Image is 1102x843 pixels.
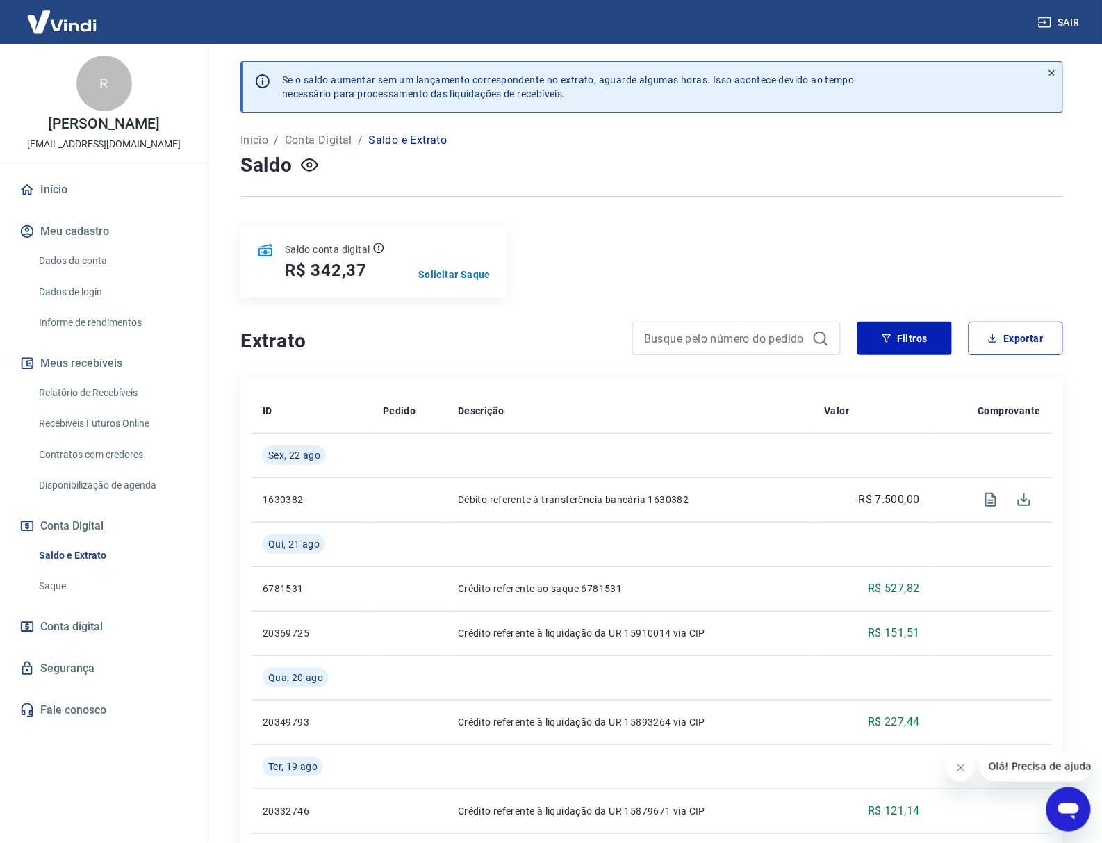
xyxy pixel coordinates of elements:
[33,572,191,600] a: Saque
[868,714,920,730] p: R$ 227,44
[978,404,1041,418] p: Comprovante
[263,626,361,640] p: 20369725
[263,582,361,596] p: 6781531
[268,671,323,685] span: Qua, 20 ago
[27,137,181,152] p: [EMAIL_ADDRESS][DOMAIN_NAME]
[947,754,975,782] iframe: Fechar mensagem
[263,715,361,729] p: 20349793
[644,328,807,349] input: Busque pelo número do pedido
[33,409,191,438] a: Recebíveis Futuros Online
[285,243,370,256] p: Saldo conta digital
[240,152,293,179] h4: Saldo
[383,404,416,418] p: Pedido
[263,493,361,507] p: 1630382
[17,216,191,247] button: Meu cadastro
[458,493,802,507] p: Débito referente à transferência bancária 1630382
[76,56,132,111] div: R
[368,132,447,149] p: Saldo e Extrato
[268,448,320,462] span: Sex, 22 ago
[17,695,191,726] a: Fale conosco
[418,268,491,281] a: Solicitar Saque
[17,653,191,684] a: Segurança
[17,174,191,205] a: Início
[1046,787,1091,832] iframe: Botão para abrir a janela de mensagens
[458,404,504,418] p: Descrição
[868,625,920,641] p: R$ 151,51
[274,132,279,149] p: /
[855,491,920,508] p: -R$ 7.500,00
[240,327,616,355] h4: Extrato
[33,441,191,469] a: Contratos com credores
[857,322,952,355] button: Filtros
[263,404,272,418] p: ID
[48,117,159,131] p: [PERSON_NAME]
[974,483,1008,516] span: Visualizar
[969,322,1063,355] button: Exportar
[1035,10,1085,35] button: Sair
[868,803,920,819] p: R$ 121,14
[17,1,107,43] img: Vindi
[358,132,363,149] p: /
[458,626,802,640] p: Crédito referente à liquidação da UR 15910014 via CIP
[980,751,1091,782] iframe: Mensagem da empresa
[268,537,320,551] span: Qui, 21 ago
[824,404,849,418] p: Valor
[8,10,117,21] span: Olá! Precisa de ajuda?
[40,617,103,637] span: Conta digital
[458,715,802,729] p: Crédito referente à liquidação da UR 15893264 via CIP
[33,278,191,306] a: Dados de login
[33,379,191,407] a: Relatório de Recebíveis
[282,73,855,101] p: Se o saldo aumentar sem um lançamento correspondente no extrato, aguarde algumas horas. Isso acon...
[240,132,268,149] a: Início
[458,804,802,818] p: Crédito referente à liquidação da UR 15879671 via CIP
[17,612,191,642] a: Conta digital
[268,760,318,774] span: Ter, 19 ago
[285,259,367,281] h5: R$ 342,37
[33,309,191,337] a: Informe de rendimentos
[285,132,352,149] a: Conta Digital
[263,804,361,818] p: 20332746
[33,471,191,500] a: Disponibilização de agenda
[868,580,920,597] p: R$ 527,82
[17,348,191,379] button: Meus recebíveis
[458,582,802,596] p: Crédito referente ao saque 6781531
[33,541,191,570] a: Saldo e Extrato
[17,511,191,541] button: Conta Digital
[33,247,191,275] a: Dados da conta
[1008,483,1041,516] span: Download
